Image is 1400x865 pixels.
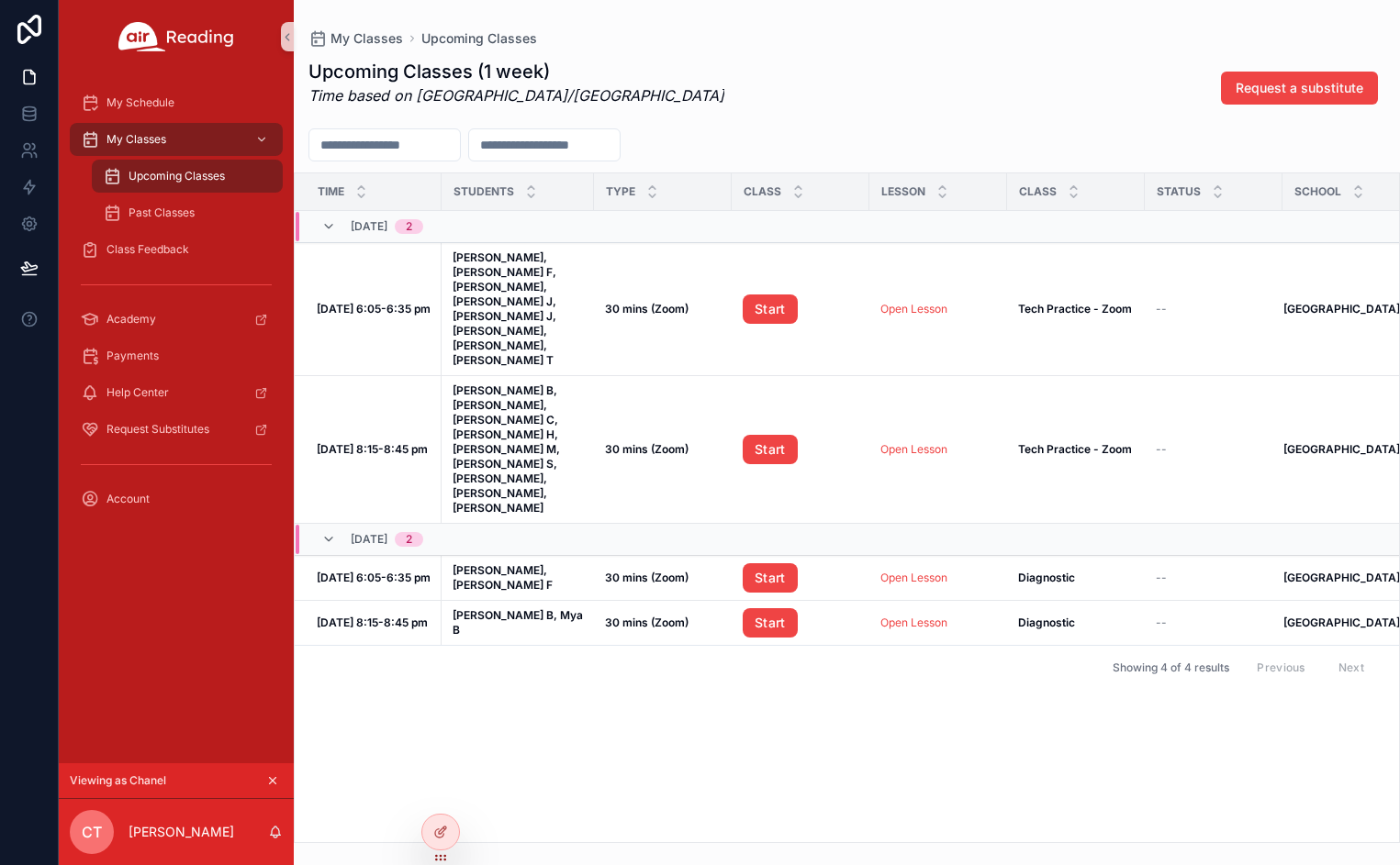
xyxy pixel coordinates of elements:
[70,376,283,409] a: Help Center
[106,349,159,363] span: Payments
[317,615,431,630] a: [DATE] 8:15-8:45 pm
[605,302,721,316] a: 30 mins (Zoom)
[453,608,586,637] strong: [PERSON_NAME] B, Mya B
[70,413,283,446] a: Request Substitutes
[743,563,798,593] a: Start
[1113,660,1229,675] span: Showing 4 of 4 results
[70,773,166,788] span: Viewing as Chanel
[1156,571,1271,585] a: --
[406,532,412,547] div: 2
[1283,571,1400,584] strong: [GEOGRAPHIC_DATA]
[1156,302,1271,316] a: --
[605,615,721,630] a: 30 mins (Zoom)
[880,615,947,629] a: Open Lesson
[1157,184,1201,199] span: Status
[1294,184,1341,199] span: School
[421,29,537,48] a: Upcoming Classes
[605,571,689,584] strong: 30 mins (Zoom)
[106,422,209,437] span: Request Substitutes
[605,442,721,457] a: 30 mins (Zoom)
[351,219,387,234] span: [DATE]
[70,482,283,516] a: Account
[453,383,563,515] strong: [PERSON_NAME] B, [PERSON_NAME], [PERSON_NAME] C, [PERSON_NAME] H, [PERSON_NAME] M, [PERSON_NAME] ...
[743,435,858,464] a: Start
[453,250,559,367] strong: [PERSON_NAME], [PERSON_NAME] F, [PERSON_NAME], [PERSON_NAME] J, [PERSON_NAME] J, [PERSON_NAME], [...
[308,59,724,84] h1: Upcoming Classes (1 week)
[92,160,283,193] a: Upcoming Classes
[330,29,403,48] span: My Classes
[1283,615,1400,629] strong: [GEOGRAPHIC_DATA]
[1156,442,1167,457] span: --
[453,608,583,638] a: [PERSON_NAME] B, Mya B
[880,302,996,316] a: Open Lesson
[1018,615,1075,629] strong: Diagnostic
[70,339,283,372] a: Payments
[1156,615,1271,630] a: --
[1156,571,1167,585] span: --
[880,571,947,584] a: Open Lesson
[880,571,996,585] a: Open Lesson
[744,184,781,199] span: Class
[743,294,858,324] a: Start
[606,184,635,199] span: Type
[1283,615,1400,630] a: [GEOGRAPHIC_DATA]
[317,615,428,629] strong: [DATE] 8:15-8:45 pm
[881,184,925,199] span: Lesson
[880,302,947,316] a: Open Lesson
[106,385,169,400] span: Help Center
[106,242,189,257] span: Class Feedback
[743,608,858,638] a: Start
[118,22,234,51] img: App logo
[1283,302,1400,316] a: [GEOGRAPHIC_DATA]
[308,86,724,105] em: Time based on [GEOGRAPHIC_DATA]/[GEOGRAPHIC_DATA]
[92,196,283,229] a: Past Classes
[1018,442,1134,457] a: Tech Practice - Zoom
[82,821,102,843] span: CT
[1283,571,1400,585] a: [GEOGRAPHIC_DATA]
[317,442,431,457] a: [DATE] 8:15-8:45 pm
[453,250,583,368] a: [PERSON_NAME], [PERSON_NAME] F, [PERSON_NAME], [PERSON_NAME] J, [PERSON_NAME] J, [PERSON_NAME], [...
[453,383,583,516] a: [PERSON_NAME] B, [PERSON_NAME], [PERSON_NAME] C, [PERSON_NAME] H, [PERSON_NAME] M, [PERSON_NAME] ...
[453,563,583,593] a: [PERSON_NAME], [PERSON_NAME] F
[605,302,689,316] strong: 30 mins (Zoom)
[605,442,689,456] strong: 30 mins (Zoom)
[406,219,412,234] div: 2
[880,442,947,456] a: Open Lesson
[59,73,294,539] div: scrollable content
[70,123,283,156] a: My Classes
[317,571,431,585] a: [DATE] 6:05-6:35 pm
[1018,442,1132,456] strong: Tech Practice - Zoom
[106,492,150,506] span: Account
[1156,442,1271,457] a: --
[1221,72,1378,105] button: Request a substitute
[106,95,174,110] span: My Schedule
[317,571,431,584] strong: [DATE] 6:05-6:35 pm
[1236,79,1363,97] span: Request a substitute
[351,532,387,547] span: [DATE]
[70,233,283,266] a: Class Feedback
[317,302,431,316] a: [DATE] 6:05-6:35 pm
[1018,571,1075,584] strong: Diagnostic
[129,205,195,220] span: Past Classes
[743,563,858,593] a: Start
[1283,442,1400,457] a: [GEOGRAPHIC_DATA]
[317,442,428,456] strong: [DATE] 8:15-8:45 pm
[743,294,798,324] a: Start
[1283,442,1400,456] strong: [GEOGRAPHIC_DATA]
[308,29,403,48] a: My Classes
[1156,615,1167,630] span: --
[1018,302,1132,316] strong: Tech Practice - Zoom
[317,302,431,316] strong: [DATE] 6:05-6:35 pm
[106,132,166,147] span: My Classes
[605,571,721,585] a: 30 mins (Zoom)
[453,563,553,592] strong: [PERSON_NAME], [PERSON_NAME] F
[743,608,798,638] a: Start
[1018,571,1134,585] a: Diagnostic
[1156,302,1167,316] span: --
[1018,615,1134,630] a: Diagnostic
[1018,302,1134,316] a: Tech Practice - Zoom
[129,169,225,183] span: Upcoming Classes
[70,86,283,119] a: My Schedule
[1019,184,1057,199] span: Class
